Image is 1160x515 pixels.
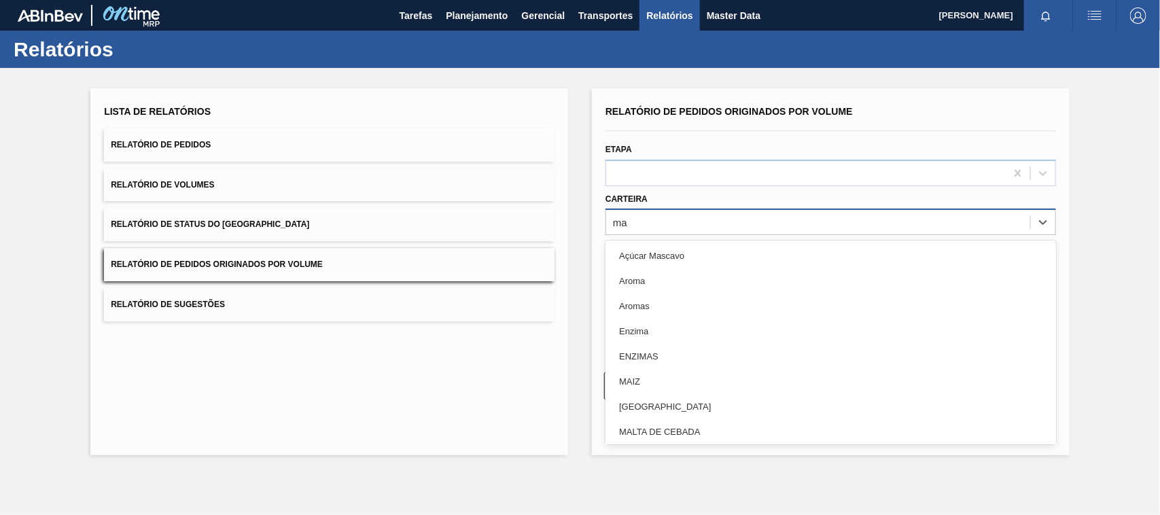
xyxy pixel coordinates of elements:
[111,300,225,309] span: Relatório de Sugestões
[104,288,555,321] button: Relatório de Sugestões
[605,369,1056,394] div: MAIZ
[605,243,1056,268] div: Açúcar Mascavo
[104,128,555,162] button: Relatório de Pedidos
[578,7,633,24] span: Transportes
[104,168,555,202] button: Relatório de Volumes
[18,10,83,22] img: TNhmsLtSVTkK8tSr43FrP2fwEKptu5GPRR3wAAAABJRU5ErkJggg==
[605,394,1056,419] div: [GEOGRAPHIC_DATA]
[111,140,211,149] span: Relatório de Pedidos
[605,294,1056,319] div: Aromas
[646,7,692,24] span: Relatórios
[446,7,508,24] span: Planejamento
[605,319,1056,344] div: Enzima
[605,268,1056,294] div: Aroma
[104,248,555,281] button: Relatório de Pedidos Originados por Volume
[1087,7,1103,24] img: userActions
[605,344,1056,369] div: ENZIMAS
[1024,6,1068,25] button: Notificações
[605,145,632,154] label: Etapa
[522,7,565,24] span: Gerencial
[605,106,853,117] span: Relatório de Pedidos Originados por Volume
[111,180,214,190] span: Relatório de Volumes
[1130,7,1146,24] img: Logout
[605,194,648,204] label: Carteira
[104,106,211,117] span: Lista de Relatórios
[604,372,824,399] button: Limpar
[707,7,760,24] span: Master Data
[111,219,309,229] span: Relatório de Status do [GEOGRAPHIC_DATA]
[605,419,1056,444] div: MALTA DE CEBADA
[104,208,555,241] button: Relatório de Status do [GEOGRAPHIC_DATA]
[14,41,255,57] h1: Relatórios
[400,7,433,24] span: Tarefas
[111,260,323,269] span: Relatório de Pedidos Originados por Volume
